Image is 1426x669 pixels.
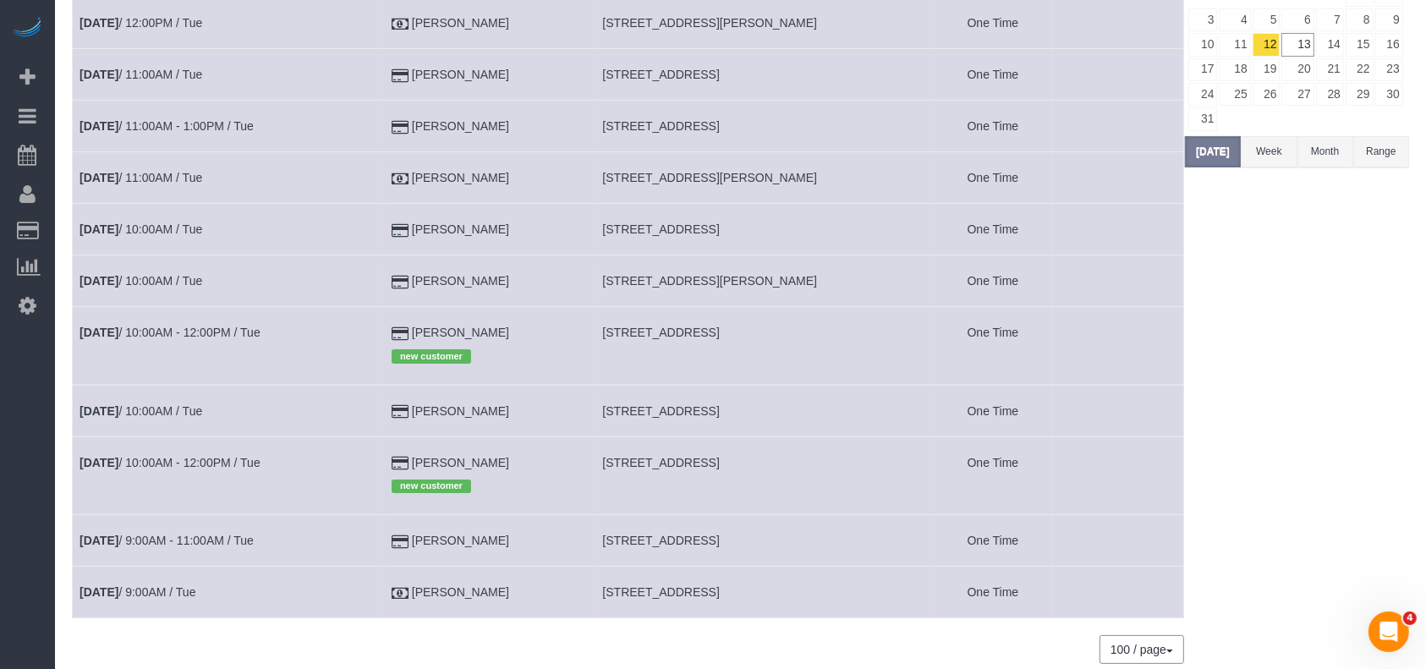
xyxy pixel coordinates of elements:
span: [STREET_ADDRESS] [602,222,719,236]
td: Frequency [934,49,1052,101]
td: Service location [595,307,934,385]
a: 31 [1188,107,1217,130]
a: [DATE]/ 10:00AM - 12:00PM / Tue [80,456,261,469]
td: Service location [595,101,934,152]
a: 18 [1219,58,1250,81]
b: [DATE] [80,16,118,30]
td: Customer [384,152,595,204]
td: Schedule date [73,101,385,152]
a: 24 [1188,83,1217,106]
a: 8 [1346,8,1374,31]
td: Assigned to [1052,436,1183,514]
span: [STREET_ADDRESS] [602,534,719,547]
b: [DATE] [80,119,118,133]
a: [PERSON_NAME] [412,68,509,81]
a: [DATE]/ 12:00PM / Tue [80,16,202,30]
a: 11 [1219,33,1250,56]
a: [PERSON_NAME] [412,222,509,236]
span: [STREET_ADDRESS] [602,326,719,339]
i: Credit Card Payment [392,458,409,469]
td: Schedule date [73,567,385,618]
a: 19 [1253,58,1281,81]
b: [DATE] [80,222,118,236]
a: 23 [1375,58,1403,81]
td: Customer [384,49,595,101]
a: 4 [1219,8,1250,31]
td: Service location [595,152,934,204]
td: Frequency [934,385,1052,436]
td: Assigned to [1052,152,1183,204]
span: [STREET_ADDRESS][PERSON_NAME] [602,274,817,288]
td: Schedule date [73,204,385,255]
a: 29 [1346,83,1374,106]
td: Service location [595,204,934,255]
a: 15 [1346,33,1374,56]
button: 100 / page [1100,635,1184,664]
b: [DATE] [80,404,118,418]
td: Schedule date [73,385,385,436]
span: new customer [392,349,471,363]
span: [STREET_ADDRESS][PERSON_NAME] [602,171,817,184]
button: Month [1297,136,1353,167]
a: [DATE]/ 10:00AM / Tue [80,404,202,418]
td: Customer [384,307,595,385]
a: 7 [1316,8,1344,31]
a: 21 [1316,58,1344,81]
td: Frequency [934,515,1052,567]
i: Check Payment [392,588,409,600]
a: 28 [1316,83,1344,106]
a: 13 [1281,33,1314,56]
td: Customer [384,515,595,567]
td: Frequency [934,152,1052,204]
td: Frequency [934,307,1052,385]
td: Assigned to [1052,204,1183,255]
a: [PERSON_NAME] [412,456,509,469]
b: [DATE] [80,171,118,184]
i: Credit Card Payment [392,225,409,237]
a: [PERSON_NAME] [412,171,509,184]
a: 5 [1253,8,1281,31]
a: [DATE]/ 10:00AM - 12:00PM / Tue [80,326,261,339]
a: 10 [1188,33,1217,56]
td: Customer [384,101,595,152]
a: 20 [1281,58,1314,81]
td: Service location [595,255,934,307]
a: [PERSON_NAME] [412,16,509,30]
a: 25 [1219,83,1250,106]
a: 22 [1346,58,1374,81]
span: [STREET_ADDRESS] [602,119,719,133]
a: [DATE]/ 9:00AM / Tue [80,585,195,599]
i: Credit Card Payment [392,328,409,340]
b: [DATE] [80,274,118,288]
td: Frequency [934,255,1052,307]
td: Schedule date [73,49,385,101]
td: Customer [384,204,595,255]
td: Service location [595,515,934,567]
td: Assigned to [1052,101,1183,152]
a: 30 [1375,83,1403,106]
i: Check Payment [392,19,409,30]
td: Frequency [934,101,1052,152]
i: Credit Card Payment [392,277,409,288]
td: Customer [384,385,595,436]
b: [DATE] [80,456,118,469]
td: Assigned to [1052,307,1183,385]
a: [DATE]/ 9:00AM - 11:00AM / Tue [80,534,254,547]
a: [DATE]/ 10:00AM / Tue [80,222,202,236]
a: 16 [1375,33,1403,56]
span: [STREET_ADDRESS] [602,456,719,469]
a: [DATE]/ 11:00AM / Tue [80,171,202,184]
td: Customer [384,436,595,514]
td: Schedule date [73,152,385,204]
b: [DATE] [80,326,118,339]
iframe: Intercom live chat [1368,611,1409,652]
a: 9 [1375,8,1403,31]
td: Assigned to [1052,255,1183,307]
a: [PERSON_NAME] [412,274,509,288]
img: Automaid Logo [10,17,44,41]
td: Service location [595,436,934,514]
a: [PERSON_NAME] [412,585,509,599]
i: Credit Card Payment [392,536,409,548]
a: [PERSON_NAME] [412,404,509,418]
td: Customer [384,255,595,307]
